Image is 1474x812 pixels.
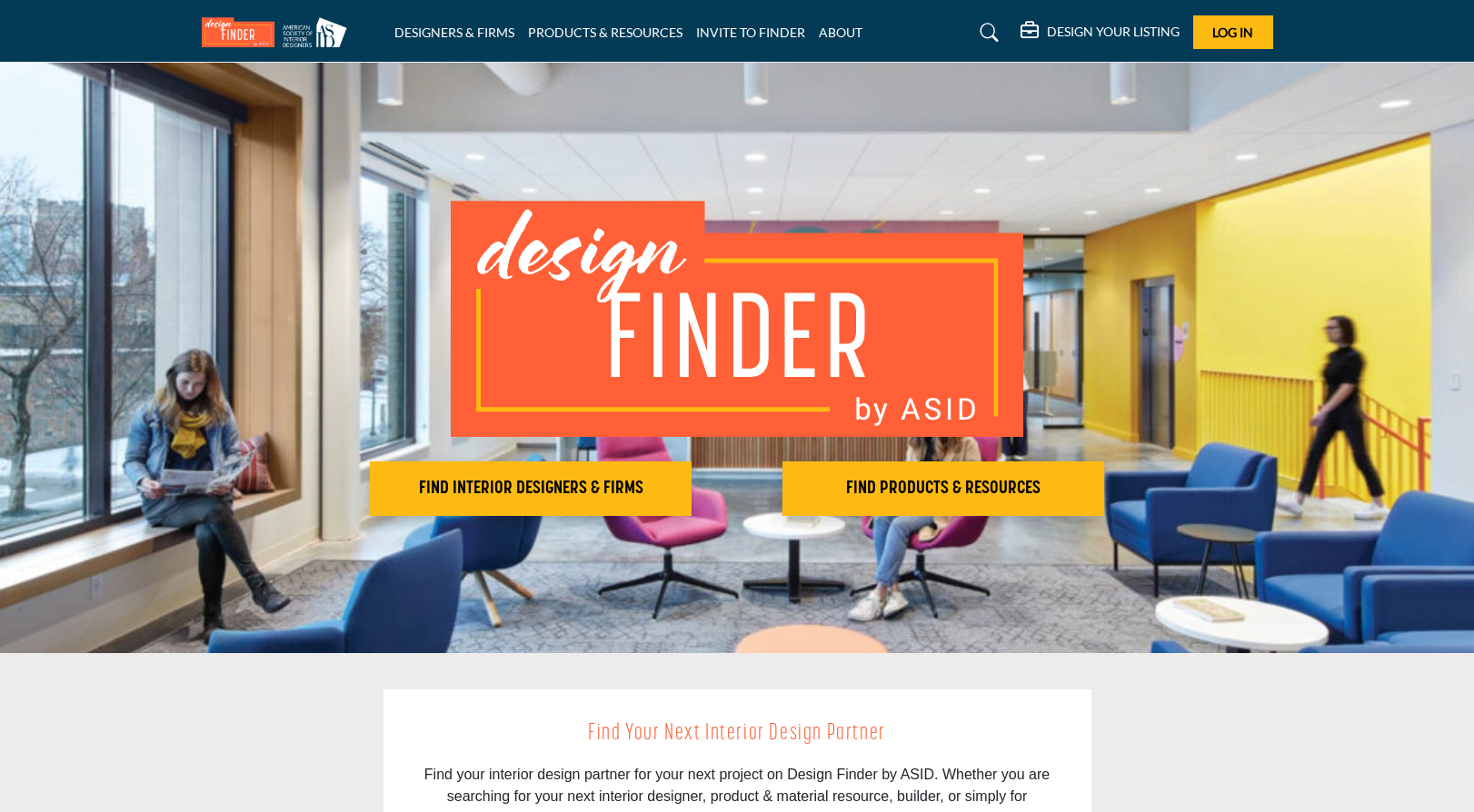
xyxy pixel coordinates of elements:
h2: FIND INTERIOR DESIGNERS & FIRMS [375,478,686,500]
a: Search [962,18,1011,47]
div: DESIGN YOUR LISTING [1021,22,1180,44]
h2: Find Your Next Interior Design Partner [424,717,1051,751]
img: Site Logo [202,17,356,47]
h2: FIND PRODUCTS & RESOURCES [788,478,1099,500]
button: FIND INTERIOR DESIGNERS & FIRMS [370,461,692,516]
a: INVITE TO FINDER [696,25,805,40]
span: Log In [1212,25,1253,40]
button: FIND PRODUCTS & RESOURCES [782,461,1104,516]
h5: DESIGN YOUR LISTING [1047,24,1180,40]
button: Log In [1193,15,1273,49]
a: DESIGNERS & FIRMS [394,25,514,40]
a: PRODUCTS & RESOURCES [528,25,682,40]
a: ABOUT [819,25,862,40]
img: image [451,201,1023,437]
